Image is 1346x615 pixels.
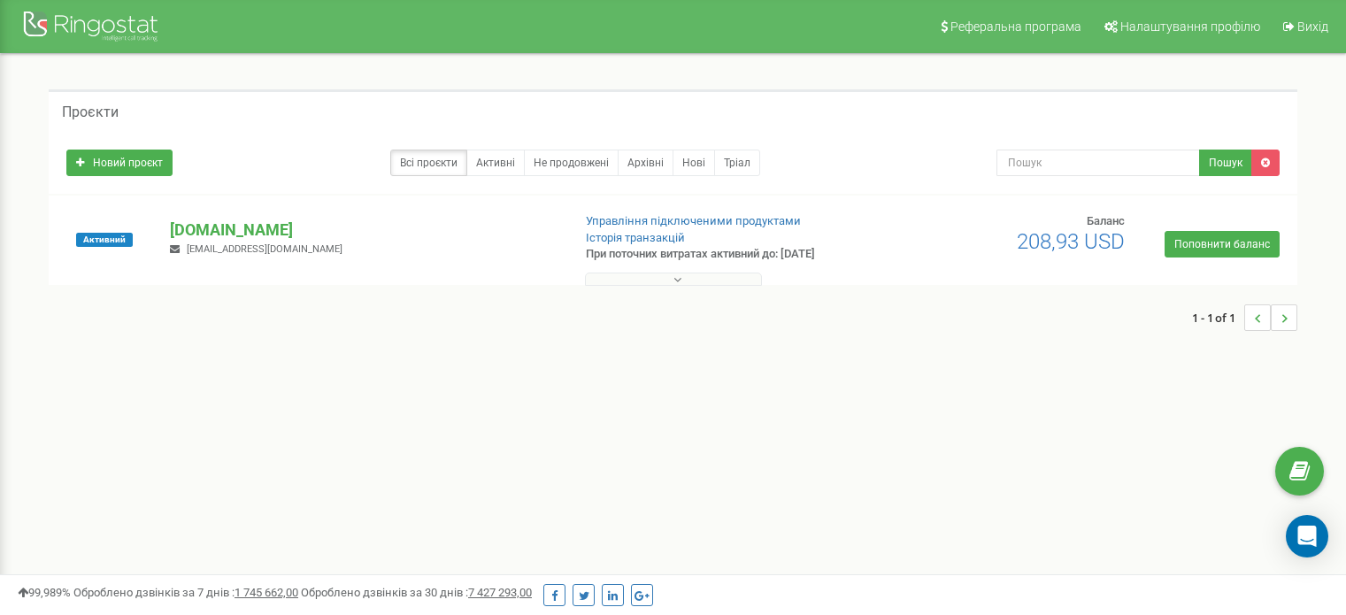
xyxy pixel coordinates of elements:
span: Вихід [1297,19,1328,34]
span: Реферальна програма [950,19,1081,34]
span: 208,93 USD [1017,229,1125,254]
span: 1 - 1 of 1 [1192,304,1244,331]
a: Всі проєкти [390,150,467,176]
a: Управління підключеними продуктами [586,214,801,227]
u: 7 427 293,00 [468,586,532,599]
span: Оброблено дзвінків за 7 днів : [73,586,298,599]
p: При поточних витратах активний до: [DATE] [586,246,869,263]
nav: ... [1192,287,1297,349]
button: Пошук [1199,150,1252,176]
u: 1 745 662,00 [235,586,298,599]
a: Історія транзакцій [586,231,685,244]
a: Архівні [618,150,673,176]
span: [EMAIL_ADDRESS][DOMAIN_NAME] [187,243,342,255]
span: Баланс [1087,214,1125,227]
a: Активні [466,150,525,176]
span: 99,989% [18,586,71,599]
span: Оброблено дзвінків за 30 днів : [301,586,532,599]
a: Новий проєкт [66,150,173,176]
a: Поповнити баланс [1165,231,1280,258]
div: Open Intercom Messenger [1286,515,1328,557]
a: Не продовжені [524,150,619,176]
p: [DOMAIN_NAME] [170,219,557,242]
a: Нові [673,150,715,176]
input: Пошук [996,150,1200,176]
span: Активний [76,233,133,247]
a: Тріал [714,150,760,176]
h5: Проєкти [62,104,119,120]
span: Налаштування профілю [1120,19,1260,34]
